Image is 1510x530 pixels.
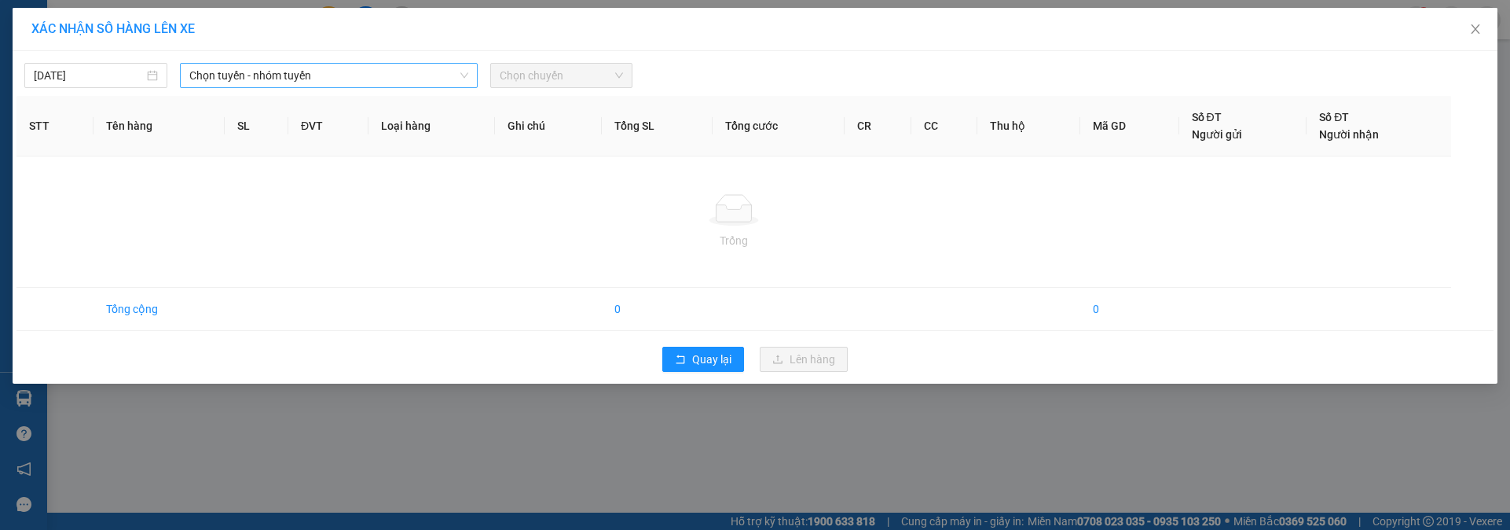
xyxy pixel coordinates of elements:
[1192,128,1242,141] span: Người gửi
[93,96,224,156] th: Tên hàng
[662,347,744,372] button: rollbackQuay lại
[189,64,468,87] span: Chọn tuyến - nhóm tuyến
[16,96,93,156] th: STT
[713,96,845,156] th: Tổng cước
[1080,96,1179,156] th: Mã GD
[93,288,224,331] td: Tổng cộng
[602,96,713,156] th: Tổng SL
[675,354,686,366] span: rollback
[1319,128,1379,141] span: Người nhận
[495,96,602,156] th: Ghi chú
[1192,111,1222,123] span: Số ĐT
[1080,288,1179,331] td: 0
[911,96,978,156] th: CC
[845,96,911,156] th: CR
[225,96,288,156] th: SL
[692,351,731,368] span: Quay lại
[1319,111,1349,123] span: Số ĐT
[288,96,368,156] th: ĐVT
[602,288,713,331] td: 0
[31,21,195,36] span: XÁC NHẬN SỐ HÀNG LÊN XE
[460,71,469,80] span: down
[29,232,1439,249] div: Trống
[977,96,1080,156] th: Thu hộ
[500,64,624,87] span: Chọn chuyến
[1469,23,1482,35] span: close
[368,96,495,156] th: Loại hàng
[1453,8,1497,52] button: Close
[34,67,144,84] input: 13/09/2025
[760,347,848,372] button: uploadLên hàng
